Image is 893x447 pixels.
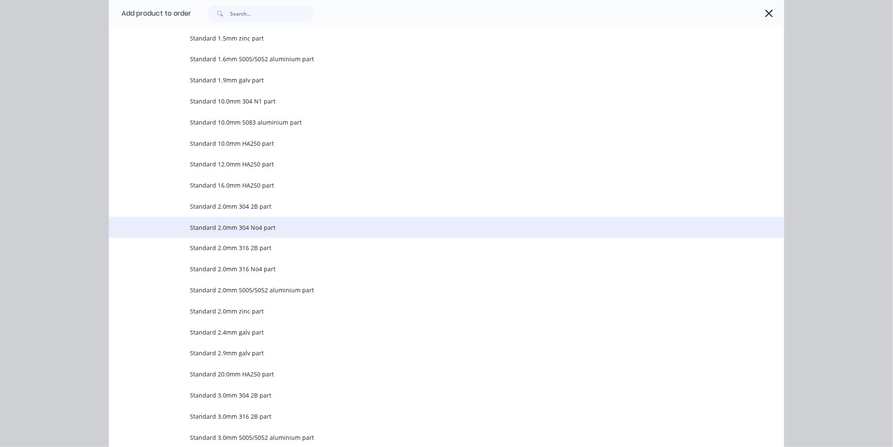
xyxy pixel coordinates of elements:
span: Standard 2.0mm 304 2B part [190,202,665,211]
input: Search... [230,5,314,22]
span: Standard 2.0mm 5005/5052 aluminium part [190,286,665,295]
span: Standard 16.0mm HA250 part [190,181,665,190]
span: Standard 1.6mm 5005/5052 aluminium part [190,55,665,63]
span: Standard 2.4mm galv part [190,328,665,337]
span: Standard 3.0mm 304 2B part [190,391,665,400]
span: Standard 3.0mm 316 2B part [190,412,665,421]
span: Standard 1.9mm galv part [190,76,665,84]
span: Standard 10.0mm 5083 aluminium part [190,118,665,127]
span: Standard 2.0mm zinc part [190,307,665,316]
span: Standard 2.9mm galv part [190,349,665,358]
span: Standard 3.0mm 5005/5052 aluminium part [190,433,665,442]
span: Standard 2.0mm 304 No4 part [190,223,665,232]
span: Standard 1.5mm zinc part [190,34,665,43]
span: Standard 12.0mm HA250 part [190,160,665,169]
span: Standard 20.0mm HA250 part [190,370,665,379]
span: Standard 2.0mm 316 2B part [190,244,665,253]
span: Standard 2.0mm 316 No4 part [190,265,665,274]
span: Standard 10.0mm 304 N1 part [190,97,665,106]
span: Standard 10.0mm HA250 part [190,139,665,148]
